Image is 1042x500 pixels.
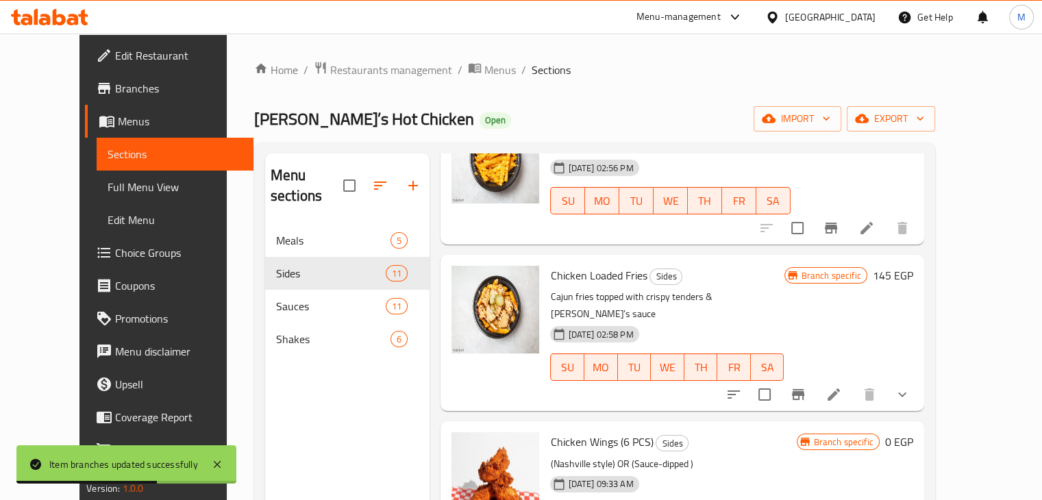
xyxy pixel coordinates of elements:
[619,187,654,214] button: TU
[562,477,638,490] span: [DATE] 09:33 AM
[115,343,243,360] span: Menu disclaimer
[85,269,253,302] a: Coupons
[796,269,867,282] span: Branch specific
[85,236,253,269] a: Choice Groups
[115,277,243,294] span: Coupons
[656,358,679,377] span: WE
[847,106,935,132] button: export
[397,169,430,202] button: Add section
[276,298,386,314] span: Sauces
[97,138,253,171] a: Sections
[254,62,298,78] a: Home
[659,191,682,211] span: WE
[276,265,386,282] div: Sides
[335,171,364,200] span: Select all sections
[885,432,913,451] h6: 0 EGP
[480,112,511,129] div: Open
[785,10,876,25] div: [GEOGRAPHIC_DATA]
[815,212,847,245] button: Branch-specific-item
[717,353,751,381] button: FR
[115,442,243,458] span: Grocery Checklist
[853,378,886,411] button: delete
[873,266,913,285] h6: 145 EGP
[390,331,408,347] div: items
[590,358,612,377] span: MO
[265,257,430,290] div: Sides11
[532,62,571,78] span: Sections
[693,191,717,211] span: TH
[618,353,652,381] button: TU
[85,72,253,105] a: Branches
[894,386,910,403] svg: Show Choices
[108,179,243,195] span: Full Menu View
[688,187,722,214] button: TH
[303,62,308,78] li: /
[391,333,407,346] span: 6
[276,331,390,347] span: Shakes
[451,266,539,353] img: Chicken Loaded Fries
[756,358,779,377] span: SA
[808,436,879,449] span: Branch specific
[550,265,647,286] span: Chicken Loaded Fries
[656,435,689,451] div: Sides
[550,288,784,323] p: Cajun fries topped with crispy tenders & [PERSON_NAME]’s sauce
[85,368,253,401] a: Upsell
[314,61,452,79] a: Restaurants management
[115,409,243,425] span: Coverage Report
[85,335,253,368] a: Menu disclaimer
[762,191,785,211] span: SA
[636,9,721,25] div: Menu-management
[330,62,452,78] span: Restaurants management
[1017,10,1026,25] span: M
[654,187,688,214] button: WE
[550,353,584,381] button: SU
[550,187,585,214] button: SU
[751,353,784,381] button: SA
[115,245,243,261] span: Choice Groups
[886,212,919,245] button: delete
[364,169,397,202] span: Sort sections
[782,378,815,411] button: Branch-specific-item
[690,358,712,377] span: TH
[484,62,516,78] span: Menus
[584,353,618,381] button: MO
[585,187,619,214] button: MO
[591,191,614,211] span: MO
[556,191,580,211] span: SU
[826,386,842,403] a: Edit menu item
[85,105,253,138] a: Menus
[717,378,750,411] button: sort-choices
[108,146,243,162] span: Sections
[391,234,407,247] span: 5
[115,47,243,64] span: Edit Restaurant
[97,203,253,236] a: Edit Menu
[684,353,718,381] button: TH
[521,62,526,78] li: /
[750,380,779,409] span: Select to update
[458,62,462,78] li: /
[728,191,751,211] span: FR
[623,358,646,377] span: TU
[656,436,688,451] span: Sides
[625,191,648,211] span: TU
[386,267,407,280] span: 11
[783,214,812,242] span: Select to update
[85,302,253,335] a: Promotions
[649,268,682,285] div: Sides
[722,187,756,214] button: FR
[858,110,924,127] span: export
[85,434,253,466] a: Grocery Checklist
[765,110,830,127] span: import
[265,290,430,323] div: Sauces11
[49,457,198,472] div: Item branches updated successfully
[651,353,684,381] button: WE
[550,139,790,156] p: Cajun fries topped with our home-made cheese sauce
[276,232,390,249] span: Meals
[550,455,796,473] p: (Nashville style) OR (Sauce-dipped )
[254,103,474,134] span: [PERSON_NAME]’s Hot Chicken
[85,401,253,434] a: Coverage Report
[254,61,935,79] nav: breadcrumb
[390,232,408,249] div: items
